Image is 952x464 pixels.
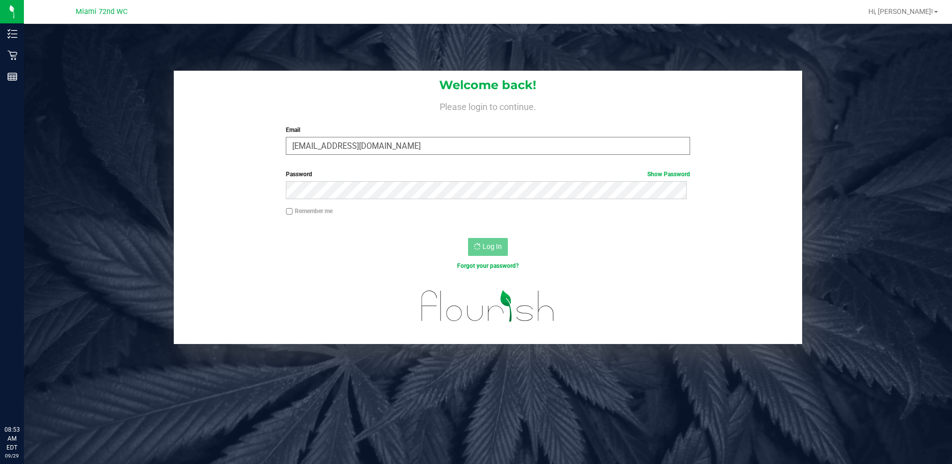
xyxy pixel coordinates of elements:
[286,207,333,216] label: Remember me
[286,208,293,215] input: Remember me
[7,72,17,82] inline-svg: Reports
[4,452,19,460] p: 09/29
[7,50,17,60] inline-svg: Retail
[647,171,690,178] a: Show Password
[7,29,17,39] inline-svg: Inventory
[76,7,127,16] span: Miami 72nd WC
[4,425,19,452] p: 08:53 AM EDT
[174,100,803,112] h4: Please login to continue.
[457,262,519,269] a: Forgot your password?
[286,171,312,178] span: Password
[409,281,567,332] img: flourish_logo.svg
[286,125,690,134] label: Email
[868,7,933,15] span: Hi, [PERSON_NAME]!
[174,79,803,92] h1: Welcome back!
[482,242,502,250] span: Log In
[468,238,508,256] button: Log In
